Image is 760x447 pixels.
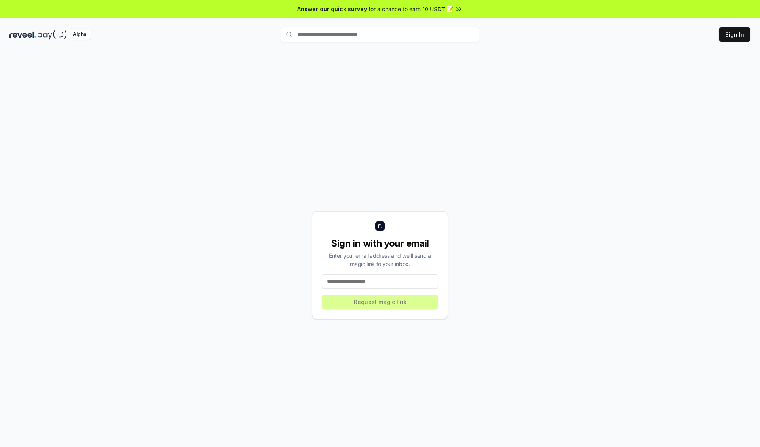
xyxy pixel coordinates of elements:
div: Alpha [68,30,91,40]
div: Sign in with your email [322,237,438,250]
img: reveel_dark [9,30,36,40]
span: for a chance to earn 10 USDT 📝 [369,5,453,13]
span: Answer our quick survey [297,5,367,13]
button: Sign In [719,27,750,42]
img: pay_id [38,30,67,40]
div: Enter your email address and we’ll send a magic link to your inbox. [322,251,438,268]
img: logo_small [375,221,385,231]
